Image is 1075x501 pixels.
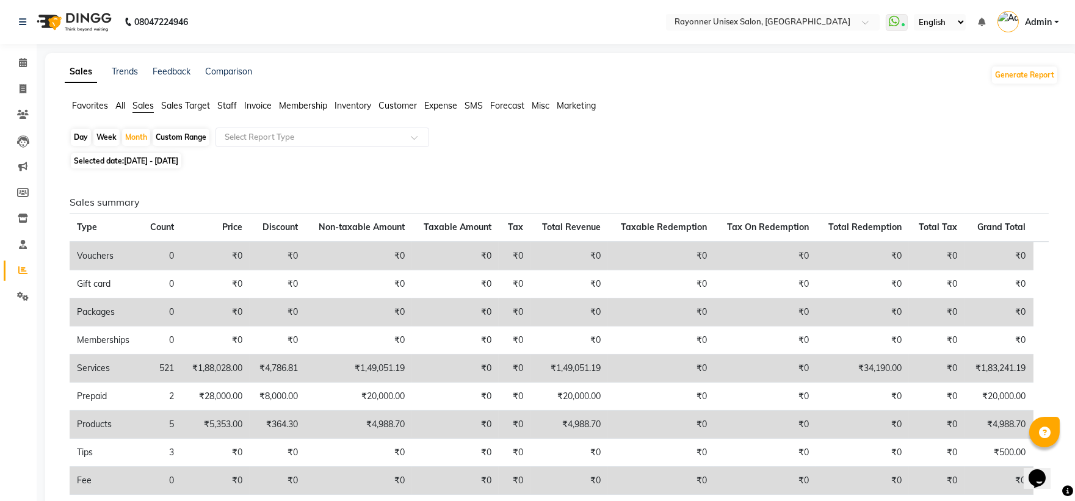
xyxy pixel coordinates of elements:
[714,355,816,383] td: ₹0
[714,467,816,495] td: ₹0
[499,326,530,355] td: ₹0
[424,222,491,232] span: Taxable Amount
[530,298,608,326] td: ₹0
[530,411,608,439] td: ₹4,988.70
[140,355,181,383] td: 521
[965,355,1033,383] td: ₹1,83,241.19
[909,242,965,270] td: ₹0
[181,439,250,467] td: ₹0
[909,383,965,411] td: ₹0
[965,270,1033,298] td: ₹0
[181,298,250,326] td: ₹0
[909,439,965,467] td: ₹0
[134,5,188,39] b: 08047224946
[499,383,530,411] td: ₹0
[530,242,608,270] td: ₹0
[181,383,250,411] td: ₹28,000.00
[532,100,549,111] span: Misc
[909,326,965,355] td: ₹0
[714,383,816,411] td: ₹0
[70,383,140,411] td: Prepaid
[978,222,1026,232] span: Grand Total
[181,467,250,495] td: ₹0
[412,298,499,326] td: ₹0
[1024,452,1063,489] iframe: chat widget
[31,5,115,39] img: logo
[250,383,306,411] td: ₹8,000.00
[499,467,530,495] td: ₹0
[499,242,530,270] td: ₹0
[140,439,181,467] td: 3
[305,298,411,326] td: ₹0
[965,439,1033,467] td: ₹500.00
[424,100,457,111] span: Expense
[828,222,902,232] span: Total Redemption
[132,100,154,111] span: Sales
[909,411,965,439] td: ₹0
[530,326,608,355] td: ₹0
[335,100,371,111] span: Inventory
[816,355,909,383] td: ₹34,190.00
[124,156,178,165] span: [DATE] - [DATE]
[70,355,140,383] td: Services
[465,100,483,111] span: SMS
[816,383,909,411] td: ₹0
[530,270,608,298] td: ₹0
[70,298,140,326] td: Packages
[412,270,499,298] td: ₹0
[70,270,140,298] td: Gift card
[1025,16,1052,29] span: Admin
[305,355,411,383] td: ₹1,49,051.19
[140,383,181,411] td: 2
[244,100,272,111] span: Invoice
[608,467,714,495] td: ₹0
[161,100,210,111] span: Sales Target
[71,153,181,168] span: Selected date:
[319,222,405,232] span: Non-taxable Amount
[997,11,1019,32] img: Admin
[222,222,242,232] span: Price
[305,242,411,270] td: ₹0
[608,298,714,326] td: ₹0
[816,326,909,355] td: ₹0
[816,411,909,439] td: ₹0
[305,439,411,467] td: ₹0
[70,326,140,355] td: Memberships
[530,439,608,467] td: ₹0
[608,270,714,298] td: ₹0
[542,222,601,232] span: Total Revenue
[70,467,140,495] td: Fee
[727,222,809,232] span: Tax On Redemption
[279,100,327,111] span: Membership
[499,355,530,383] td: ₹0
[71,129,91,146] div: Day
[816,298,909,326] td: ₹0
[412,355,499,383] td: ₹0
[412,383,499,411] td: ₹0
[530,467,608,495] td: ₹0
[70,196,1049,208] h6: Sales summary
[140,326,181,355] td: 0
[181,242,250,270] td: ₹0
[499,270,530,298] td: ₹0
[250,467,306,495] td: ₹0
[205,66,252,77] a: Comparison
[250,355,306,383] td: ₹4,786.81
[816,467,909,495] td: ₹0
[608,242,714,270] td: ₹0
[412,242,499,270] td: ₹0
[181,326,250,355] td: ₹0
[608,326,714,355] td: ₹0
[305,270,411,298] td: ₹0
[250,270,306,298] td: ₹0
[909,270,965,298] td: ₹0
[250,411,306,439] td: ₹364.30
[530,355,608,383] td: ₹1,49,051.19
[72,100,108,111] span: Favorites
[140,270,181,298] td: 0
[250,298,306,326] td: ₹0
[412,439,499,467] td: ₹0
[305,383,411,411] td: ₹20,000.00
[965,383,1033,411] td: ₹20,000.00
[412,411,499,439] td: ₹0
